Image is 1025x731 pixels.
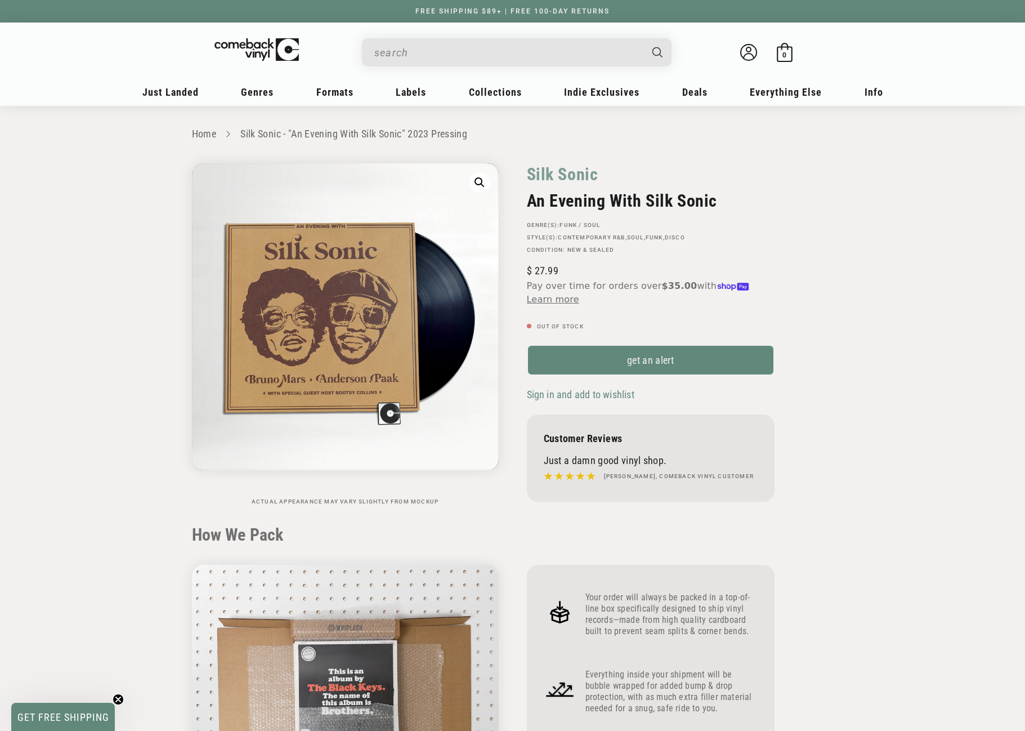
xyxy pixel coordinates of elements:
[11,703,115,731] div: GET FREE SHIPPINGClose teaser
[404,7,621,15] a: FREE SHIPPING $89+ | FREE 100-DAY RETURNS
[527,388,638,401] button: Sign in and add to wishlist
[527,247,775,253] p: Condition: New & Sealed
[682,86,708,98] span: Deals
[527,163,598,185] a: Silk Sonic
[782,51,786,59] span: 0
[544,673,576,706] img: Frame_4_1.png
[560,222,600,228] a: Funk / Soul
[564,86,639,98] span: Indie Exclusives
[362,38,672,66] div: Search
[627,234,644,240] a: Soul
[527,234,775,241] p: STYLE(S): , , ,
[544,469,596,484] img: star5.svg
[192,498,499,505] p: Actual appearance may vary slightly from mockup
[17,711,109,723] span: GET FREE SHIPPING
[558,234,625,240] a: Contemporary R&B
[527,323,775,330] p: Out of stock
[544,433,758,444] p: Customer Reviews
[241,86,274,98] span: Genres
[374,41,641,64] input: When autocomplete results are available use up and down arrows to review and enter to select
[240,128,467,140] a: Silk Sonic - "An Evening With Silk Sonic" 2023 Pressing
[192,126,834,142] nav: breadcrumbs
[192,128,216,140] a: Home
[865,86,883,98] span: Info
[527,265,532,277] span: $
[469,86,522,98] span: Collections
[142,86,199,98] span: Just Landed
[665,234,685,240] a: Disco
[527,191,775,211] h2: An Evening With Silk Sonic
[544,596,576,629] img: Frame_4.png
[646,234,663,240] a: Funk
[750,86,822,98] span: Everything Else
[192,163,499,505] media-gallery: Gallery Viewer
[544,454,758,466] p: Just a damn good vinyl shop.
[585,592,758,637] p: Your order will always be packed in a top-of-line box specifically designed to ship vinyl records...
[527,222,775,229] p: GENRE(S):
[316,86,353,98] span: Formats
[192,525,834,545] h2: How We Pack
[604,472,754,481] h4: [PERSON_NAME], Comeback Vinyl customer
[527,389,634,400] span: Sign in and add to wishlist
[396,86,426,98] span: Labels
[113,694,124,705] button: Close teaser
[642,38,673,66] button: Search
[585,669,758,714] p: Everything inside your shipment will be bubble wrapped for added bump & drop protection, with as ...
[527,345,775,376] a: get an alert
[527,265,558,277] span: 27.99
